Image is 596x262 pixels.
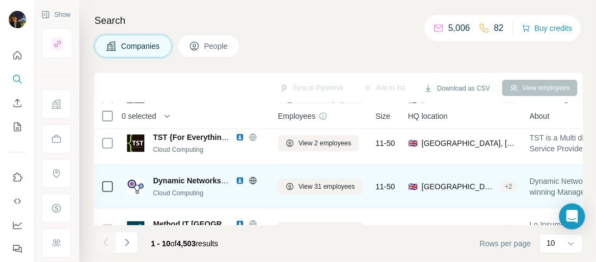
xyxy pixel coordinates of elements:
div: Cloud Computing [153,188,270,198]
span: HQ location [408,111,448,122]
h4: Search [94,13,583,28]
span: 🇬🇧 [408,225,417,235]
span: 11-50 [376,181,395,192]
span: Employees [278,111,315,122]
div: + 4 [500,225,517,235]
span: 4,503 [177,239,196,248]
span: TST {For Everything IT} [153,133,238,142]
button: My lists [9,117,26,137]
span: 🇬🇧 [408,138,417,149]
p: 5,006 [448,22,470,35]
span: 🇬🇧 [408,181,417,192]
span: [GEOGRAPHIC_DATA], [GEOGRAPHIC_DATA], [GEOGRAPHIC_DATA] [422,138,517,149]
span: 11-50 [376,138,395,149]
button: Quick start [9,46,26,65]
img: Logo of TST {For Everything IT} [127,135,144,152]
span: 0 selected [122,111,156,122]
button: Use Surfe on LinkedIn [9,168,26,187]
button: Show [34,7,78,23]
span: results [151,239,218,248]
span: View 31 employees [299,182,355,191]
span: About [530,111,550,122]
button: Navigate to next page [116,232,138,253]
button: View 31 employees [278,178,363,195]
button: Use Surfe API [9,191,26,211]
p: 82 [494,22,504,35]
span: Dynamic Networks Group [153,176,246,185]
span: [GEOGRAPHIC_DATA], [GEOGRAPHIC_DATA], [GEOGRAPHIC_DATA] [422,225,496,235]
button: View 10 employees [278,222,363,238]
div: Cloud Computing [153,145,270,155]
div: Open Intercom Messenger [559,203,585,229]
span: People [204,41,229,52]
span: Method IT [GEOGRAPHIC_DATA] [153,219,230,229]
img: Avatar [9,11,26,28]
button: Download as CSV [416,80,497,97]
button: Enrich CSV [9,93,26,113]
img: Logo of Dynamic Networks Group [127,178,144,195]
span: [GEOGRAPHIC_DATA], [GEOGRAPHIC_DATA], [GEOGRAPHIC_DATA] [422,181,496,192]
p: 10 [547,238,555,248]
img: Logo of Method IT UK [127,221,144,239]
button: View 2 employees [278,135,359,151]
button: Feedback [9,239,26,259]
span: 11-50 [376,225,395,235]
span: of [170,239,177,248]
span: Companies [121,41,161,52]
div: + 2 [500,182,517,191]
span: View 2 employees [299,138,351,148]
span: Size [376,111,390,122]
img: LinkedIn logo [236,176,244,185]
span: Rows per page [480,238,531,249]
img: LinkedIn logo [236,133,244,142]
button: Dashboard [9,215,26,235]
img: LinkedIn logo [236,220,244,228]
button: Search [9,69,26,89]
button: Buy credits [522,21,572,36]
span: 1 - 10 [151,239,170,248]
span: View 10 employees [299,225,355,235]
